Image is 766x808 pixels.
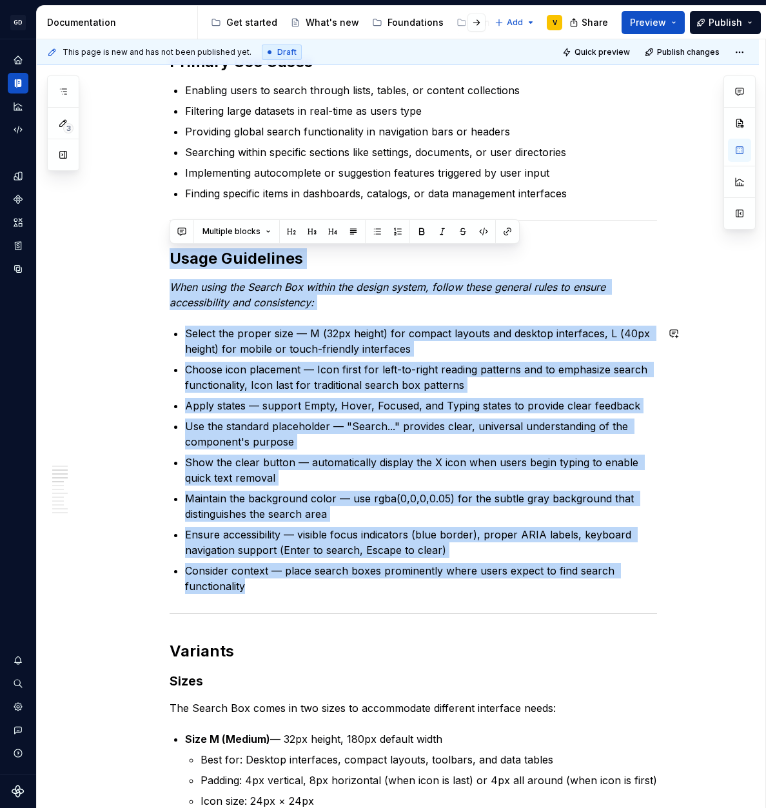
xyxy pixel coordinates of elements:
strong: Size M (Medium) [185,733,270,745]
span: Draft [277,47,297,57]
span: Share [582,16,608,29]
div: Documentation [47,16,192,29]
p: The Search Box comes in two sizes to accommodate different interface needs: [170,700,657,716]
a: Documentation [8,73,28,94]
div: Get started [226,16,277,29]
button: Publish changes [641,43,725,61]
span: Publish [709,16,742,29]
button: GD [3,8,34,36]
button: Publish [690,11,761,34]
p: Padding: 4px vertical, 8px horizontal (when icon is last) or 4px all around (when icon is first) [201,773,657,788]
p: Providing global search functionality in navigation bars or headers [185,124,657,139]
p: Maintain the background color — use rgba(0,0,0,0.05) for the subtle gray background that distingu... [185,491,657,522]
a: Assets [8,212,28,233]
a: Design tokens [8,166,28,186]
p: Implementing autocomplete or suggestion features triggered by user input [185,165,657,181]
h2: Variants [170,641,657,662]
span: 3 [63,123,74,133]
h3: Sizes [170,672,657,690]
p: Consider context — place search boxes prominently where users expect to find search functionality [185,563,657,594]
a: Get started [206,12,282,33]
p: Searching within specific sections like settings, documents, or user directories [185,144,657,160]
button: Notifications [8,650,28,671]
span: Quick preview [574,47,630,57]
a: Analytics [8,96,28,117]
p: — 32px height, 180px default width [185,731,657,747]
a: Home [8,50,28,70]
div: V [553,17,557,28]
a: Foundations [367,12,449,33]
button: Contact support [8,720,28,740]
div: GD [10,15,26,30]
div: Page tree [206,10,488,35]
div: What's new [306,16,359,29]
button: Search ⌘K [8,673,28,694]
button: Preview [622,11,685,34]
a: Code automation [8,119,28,140]
button: Share [563,11,616,34]
p: Select the proper size — M (32px height) for compact layouts and desktop interfaces, L (40px heig... [185,326,657,357]
a: Settings [8,696,28,717]
a: Data sources [8,259,28,279]
svg: Supernova Logo [12,785,25,798]
em: When using the Search Box within the design system, follow these general rules to ensure accessib... [170,281,609,309]
span: This page is new and has not been published yet. [63,47,251,57]
p: Choose icon placement — Icon first for left-to-right reading patterns and to emphasize search fun... [185,362,657,393]
a: Storybook stories [8,235,28,256]
button: Quick preview [558,43,636,61]
p: Filtering large datasets in real-time as users type [185,103,657,119]
p: Use the standard placeholder — "Search..." provides clear, universal understanding of the compone... [185,419,657,449]
span: Add [507,17,523,28]
p: Enabling users to search through lists, tables, or content collections [185,83,657,98]
div: Foundations [388,16,444,29]
p: Show the clear button — automatically display the X icon when users begin typing to enable quick ... [185,455,657,486]
p: Apply states — support Empty, Hover, Focused, and Typing states to provide clear feedback [185,398,657,413]
span: Preview [630,16,666,29]
a: What's new [285,12,364,33]
button: Add [491,14,539,32]
h2: Usage Guidelines [170,248,657,269]
p: Best for: Desktop interfaces, compact layouts, toolbars, and data tables [201,752,657,767]
p: Ensure accessibility — visible focus indicators (blue border), proper ARIA labels, keyboard navig... [185,527,657,558]
a: Components [8,189,28,210]
span: Publish changes [657,47,720,57]
p: Finding specific items in dashboards, catalogs, or data management interfaces [185,186,657,201]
